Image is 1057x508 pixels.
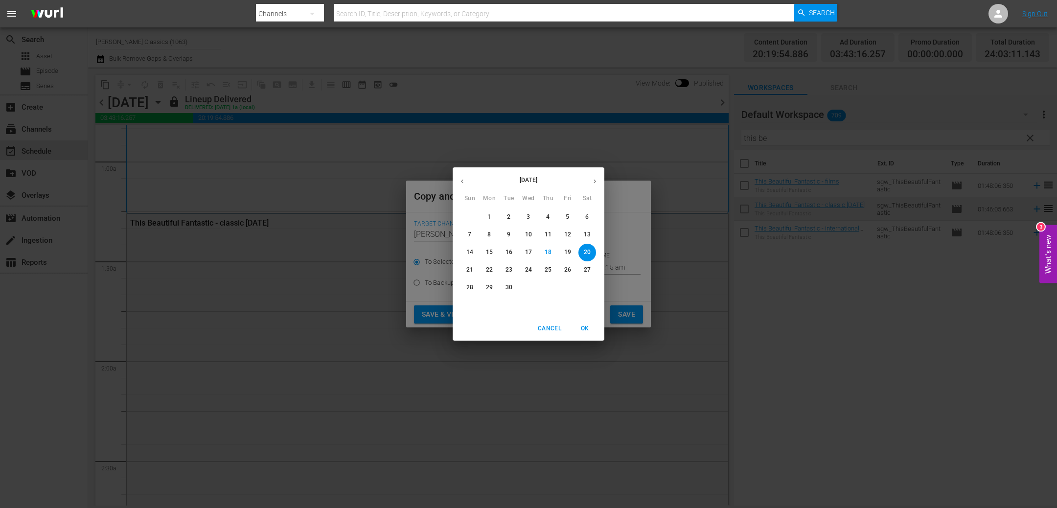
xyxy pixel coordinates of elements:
[578,261,596,279] button: 27
[23,2,70,25] img: ans4CAIJ8jUAAAAAAAAAAAAAAAAAAAAAAAAgQb4GAAAAAAAAAAAAAAAAAAAAAAAAJMjXAAAAAAAAAAAAAAAAAAAAAAAAgAT5G...
[472,176,585,185] p: [DATE]
[500,226,518,244] button: 9
[559,226,576,244] button: 12
[507,231,510,239] p: 9
[546,213,550,221] p: 4
[578,208,596,226] button: 6
[559,261,576,279] button: 26
[573,323,597,334] span: OK
[538,323,561,334] span: Cancel
[481,279,498,297] button: 29
[520,194,537,204] span: Wed
[584,231,591,239] p: 13
[500,261,518,279] button: 23
[1039,225,1057,283] button: Open Feedback Widget
[461,244,479,261] button: 14
[500,244,518,261] button: 16
[564,248,571,256] p: 19
[520,208,537,226] button: 3
[545,231,551,239] p: 11
[487,213,491,221] p: 1
[585,213,589,221] p: 6
[539,244,557,261] button: 18
[481,244,498,261] button: 15
[566,213,569,221] p: 5
[545,266,551,274] p: 25
[466,248,473,256] p: 14
[486,248,493,256] p: 15
[6,8,18,20] span: menu
[578,244,596,261] button: 20
[534,321,565,337] button: Cancel
[584,266,591,274] p: 27
[461,279,479,297] button: 28
[481,194,498,204] span: Mon
[564,266,571,274] p: 26
[500,194,518,204] span: Tue
[525,231,532,239] p: 10
[486,266,493,274] p: 22
[481,226,498,244] button: 8
[506,283,512,292] p: 30
[578,194,596,204] span: Sat
[481,261,498,279] button: 22
[487,231,491,239] p: 8
[545,248,551,256] p: 18
[559,194,576,204] span: Fri
[525,266,532,274] p: 24
[507,213,510,221] p: 2
[539,208,557,226] button: 4
[461,261,479,279] button: 21
[809,4,835,22] span: Search
[1037,223,1045,231] div: 3
[584,248,591,256] p: 20
[1022,10,1048,18] a: Sign Out
[539,261,557,279] button: 25
[461,194,479,204] span: Sun
[466,266,473,274] p: 21
[520,226,537,244] button: 10
[506,248,512,256] p: 16
[525,248,532,256] p: 17
[520,261,537,279] button: 24
[481,208,498,226] button: 1
[527,213,530,221] p: 3
[500,208,518,226] button: 2
[539,194,557,204] span: Thu
[468,231,471,239] p: 7
[559,208,576,226] button: 5
[461,226,479,244] button: 7
[539,226,557,244] button: 11
[569,321,600,337] button: OK
[500,279,518,297] button: 30
[578,226,596,244] button: 13
[520,244,537,261] button: 17
[506,266,512,274] p: 23
[486,283,493,292] p: 29
[564,231,571,239] p: 12
[559,244,576,261] button: 19
[466,283,473,292] p: 28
